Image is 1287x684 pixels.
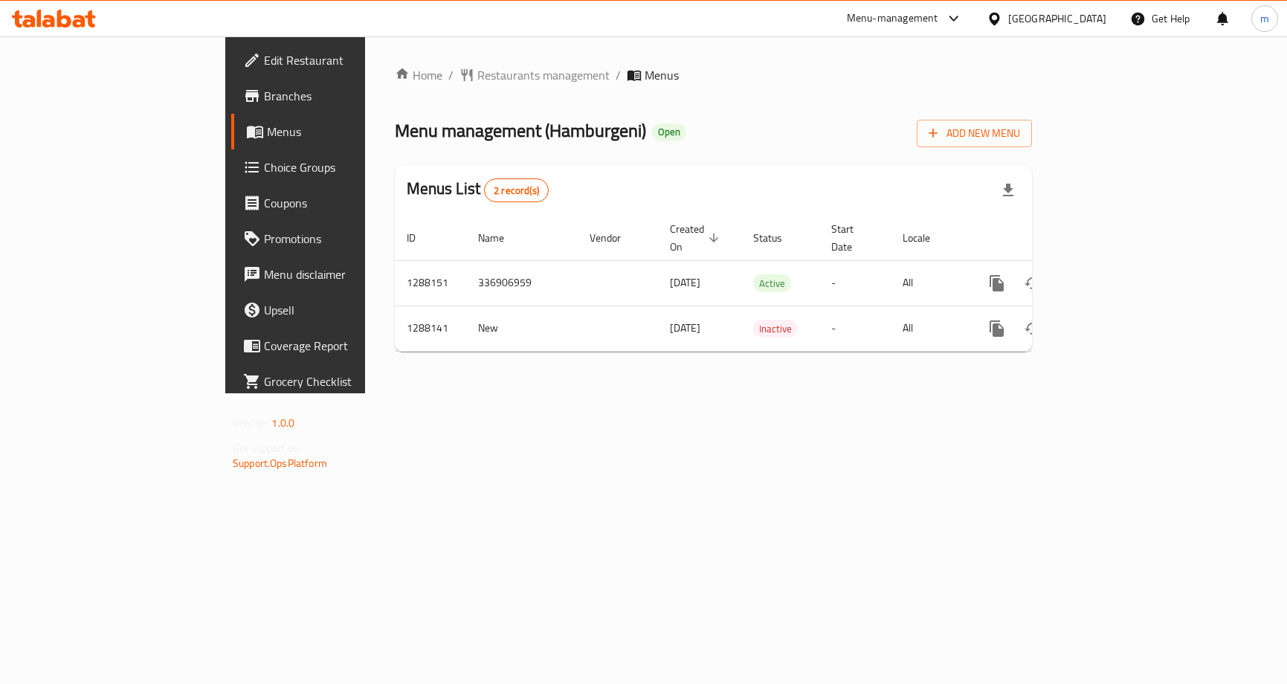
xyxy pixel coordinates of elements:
[233,454,327,473] a: Support.OpsPlatform
[485,184,548,198] span: 2 record(s)
[231,364,440,399] a: Grocery Checklist
[264,158,428,176] span: Choice Groups
[652,123,686,141] div: Open
[231,328,440,364] a: Coverage Report
[929,124,1020,143] span: Add New Menu
[979,311,1015,346] button: more
[903,229,949,247] span: Locale
[819,260,891,306] td: -
[753,275,791,292] span: Active
[831,220,873,256] span: Start Date
[264,230,428,248] span: Promotions
[264,87,428,105] span: Branches
[271,413,294,433] span: 1.0.0
[1015,311,1051,346] button: Change Status
[395,216,1134,352] table: enhanced table
[231,149,440,185] a: Choice Groups
[233,413,269,433] span: Version:
[466,306,578,351] td: New
[264,194,428,212] span: Coupons
[753,320,798,338] span: Inactive
[264,337,428,355] span: Coverage Report
[264,301,428,319] span: Upsell
[231,185,440,221] a: Coupons
[231,114,440,149] a: Menus
[407,178,549,202] h2: Menus List
[233,439,301,458] span: Get support on:
[670,220,723,256] span: Created On
[231,256,440,292] a: Menu disclaimer
[819,306,891,351] td: -
[231,221,440,256] a: Promotions
[466,260,578,306] td: 336906959
[753,229,801,247] span: Status
[891,260,967,306] td: All
[395,66,1032,84] nav: breadcrumb
[478,229,523,247] span: Name
[616,66,621,84] li: /
[891,306,967,351] td: All
[847,10,938,28] div: Menu-management
[231,42,440,78] a: Edit Restaurant
[477,66,610,84] span: Restaurants management
[670,318,700,338] span: [DATE]
[652,126,686,138] span: Open
[231,78,440,114] a: Branches
[231,292,440,328] a: Upsell
[753,274,791,292] div: Active
[645,66,679,84] span: Menus
[484,178,549,202] div: Total records count
[917,120,1032,147] button: Add New Menu
[1260,10,1269,27] span: m
[990,172,1026,208] div: Export file
[967,216,1134,261] th: Actions
[1008,10,1106,27] div: [GEOGRAPHIC_DATA]
[407,229,435,247] span: ID
[459,66,610,84] a: Restaurants management
[1015,265,1051,301] button: Change Status
[670,273,700,292] span: [DATE]
[979,265,1015,301] button: more
[590,229,640,247] span: Vendor
[267,123,428,141] span: Menus
[264,51,428,69] span: Edit Restaurant
[264,372,428,390] span: Grocery Checklist
[448,66,454,84] li: /
[395,114,646,147] span: Menu management ( Hamburgeni )
[264,265,428,283] span: Menu disclaimer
